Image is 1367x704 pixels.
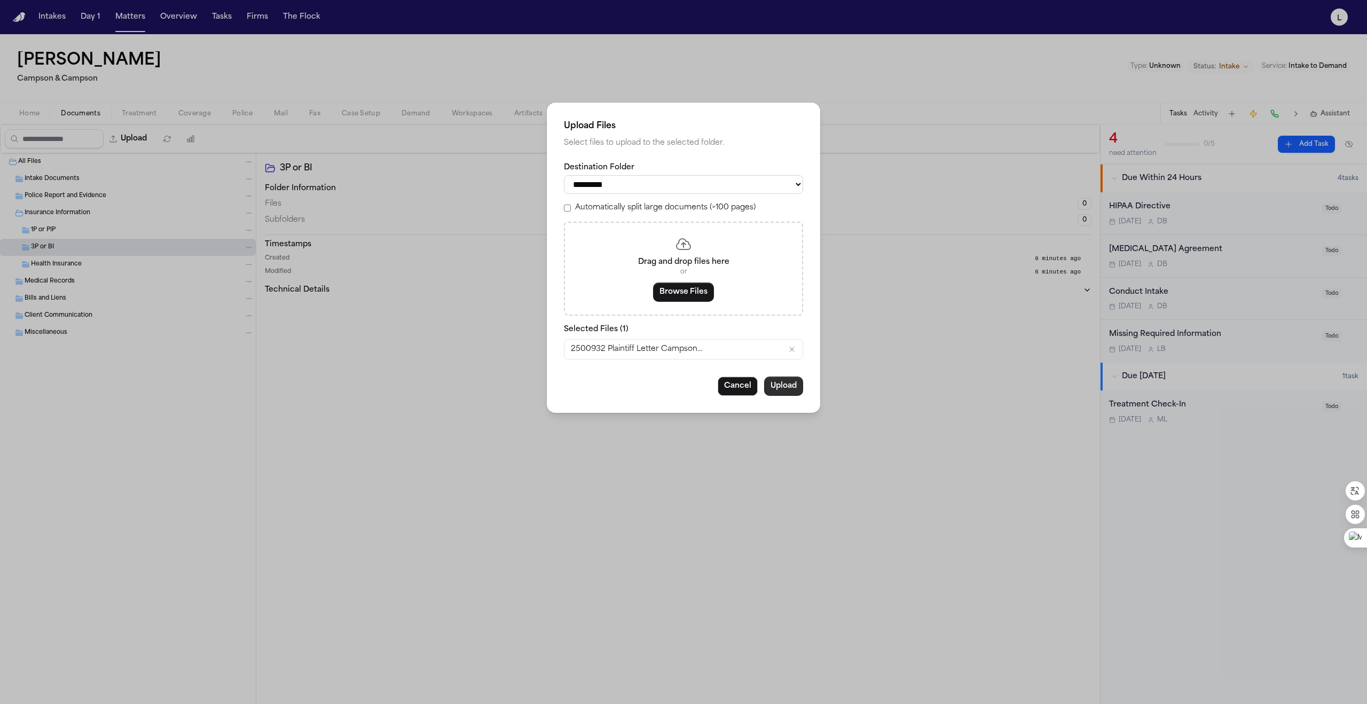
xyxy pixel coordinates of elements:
label: Destination Folder [564,162,803,173]
button: Remove 2500932 Plaintiff Letter Campson _ Campson Aldis Supermarket 08-20-2025.docx [788,345,796,354]
p: Drag and drop files here [578,257,789,268]
button: Upload [764,377,803,396]
p: Selected Files ( 1 ) [564,324,803,335]
button: Cancel [718,377,758,396]
label: Automatically split large documents (>100 pages) [575,202,756,213]
p: Select files to upload to the selected folder. [564,137,803,150]
h2: Upload Files [564,120,803,132]
span: 2500932 Plaintiff Letter Campson _ [PERSON_NAME] Supermarket [DATE].docx [571,344,704,355]
button: Browse Files [653,283,714,302]
p: or [578,268,789,276]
